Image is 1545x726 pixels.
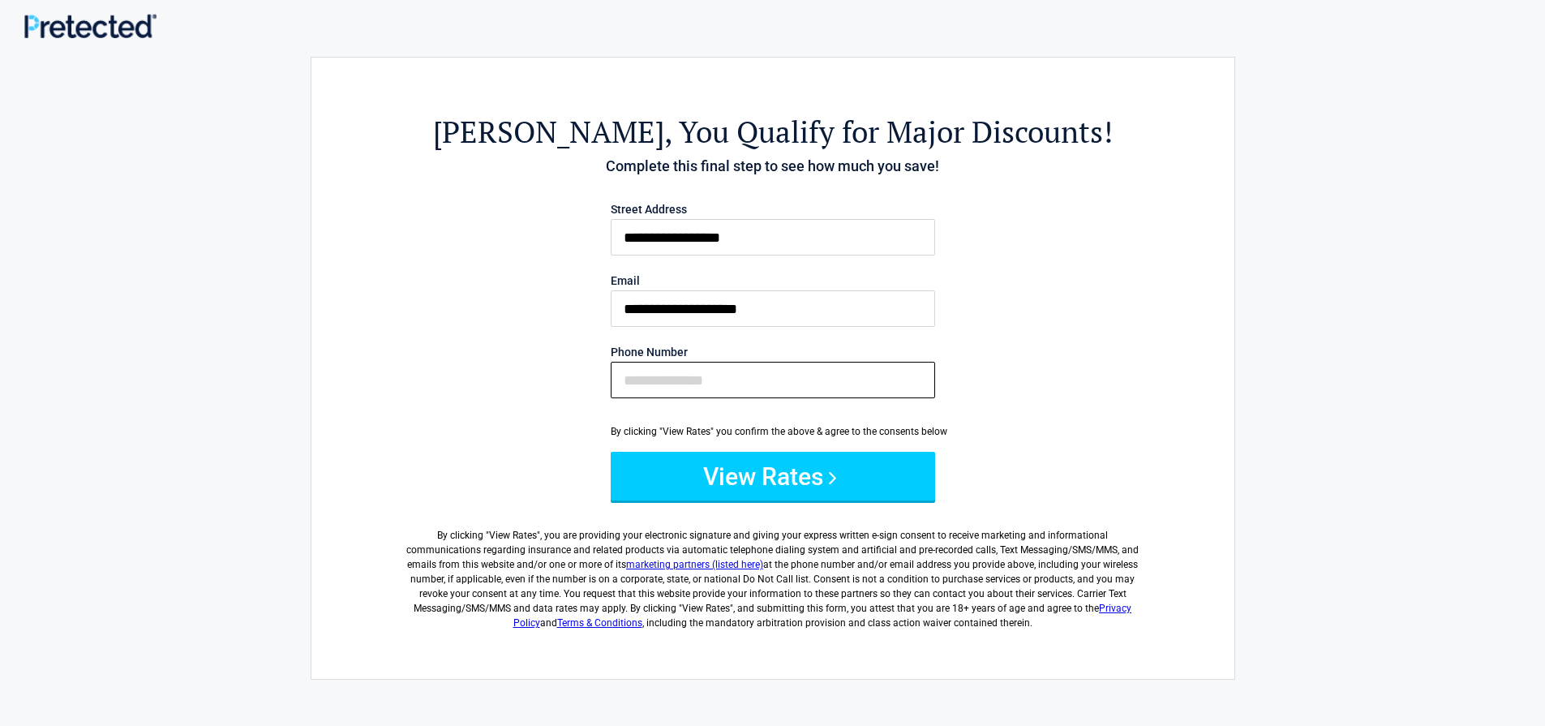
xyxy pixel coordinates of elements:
a: marketing partners (listed here) [626,559,763,570]
div: By clicking "View Rates" you confirm the above & agree to the consents below [611,424,935,439]
label: Phone Number [611,346,935,358]
label: Email [611,275,935,286]
h2: , You Qualify for Major Discounts! [401,112,1145,152]
label: Street Address [611,204,935,215]
label: By clicking " ", you are providing your electronic signature and giving your express written e-si... [401,515,1145,630]
a: Terms & Conditions [557,617,642,629]
h4: Complete this final step to see how much you save! [401,156,1145,177]
span: [PERSON_NAME] [433,112,664,152]
button: View Rates [611,452,935,500]
img: Main Logo [24,14,157,38]
span: View Rates [489,530,537,541]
